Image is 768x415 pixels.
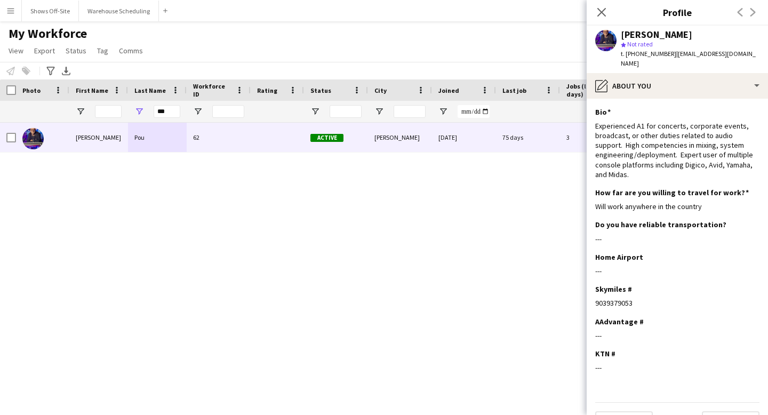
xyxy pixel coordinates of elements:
input: Status Filter Input [330,105,362,118]
input: Last Name Filter Input [154,105,180,118]
div: [PERSON_NAME] [69,123,128,152]
div: 9039379053 [595,298,759,308]
span: Tag [97,46,108,55]
span: t. [PHONE_NUMBER] [621,50,676,58]
span: Not rated [627,40,653,48]
app-action-btn: Advanced filters [44,65,57,77]
div: 62 [187,123,251,152]
span: Jobs (last 90 days) [566,82,610,98]
span: Status [310,86,331,94]
h3: AAdvantage # [595,317,644,326]
h3: Home Airport [595,252,643,262]
span: Photo [22,86,41,94]
a: Export [30,44,59,58]
a: View [4,44,28,58]
div: Experienced A1 for concerts, corporate events, broadcast, or other duties related to audio suppor... [595,121,759,179]
span: Last Name [134,86,166,94]
div: 3 [560,123,629,152]
button: Open Filter Menu [134,107,144,116]
button: Shows Off-Site [22,1,79,21]
button: Open Filter Menu [310,107,320,116]
button: Warehouse Scheduling [79,1,159,21]
span: City [374,86,387,94]
span: Last job [502,86,526,94]
h3: How far are you willing to travel for work? [595,188,749,197]
img: Christopher Pou [22,128,44,149]
app-action-btn: Export XLSX [60,65,73,77]
div: --- [595,234,759,244]
div: [DATE] [432,123,496,152]
span: View [9,46,23,55]
div: --- [595,363,759,372]
input: City Filter Input [394,105,426,118]
button: Open Filter Menu [193,107,203,116]
div: --- [595,266,759,276]
a: Status [61,44,91,58]
h3: Do you have reliable transportation? [595,220,726,229]
div: [PERSON_NAME] [368,123,432,152]
span: Comms [119,46,143,55]
span: Workforce ID [193,82,231,98]
h3: KTN # [595,349,615,358]
div: [PERSON_NAME] [621,30,692,39]
span: My Workforce [9,26,87,42]
input: First Name Filter Input [95,105,122,118]
div: About you [587,73,768,99]
span: Active [310,134,343,142]
span: First Name [76,86,108,94]
input: Workforce ID Filter Input [212,105,244,118]
a: Tag [93,44,113,58]
span: | [EMAIL_ADDRESS][DOMAIN_NAME] [621,50,756,67]
div: --- [595,331,759,340]
div: Will work anywhere in the country [595,202,759,211]
span: Joined [438,86,459,94]
button: Open Filter Menu [374,107,384,116]
input: Joined Filter Input [458,105,490,118]
h3: Profile [587,5,768,19]
div: 75 days [496,123,560,152]
span: Status [66,46,86,55]
div: Pou [128,123,187,152]
h3: Bio [595,107,611,117]
h3: Skymiles # [595,284,632,294]
a: Comms [115,44,147,58]
button: Open Filter Menu [438,107,448,116]
span: Rating [257,86,277,94]
button: Open Filter Menu [76,107,85,116]
span: Export [34,46,55,55]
